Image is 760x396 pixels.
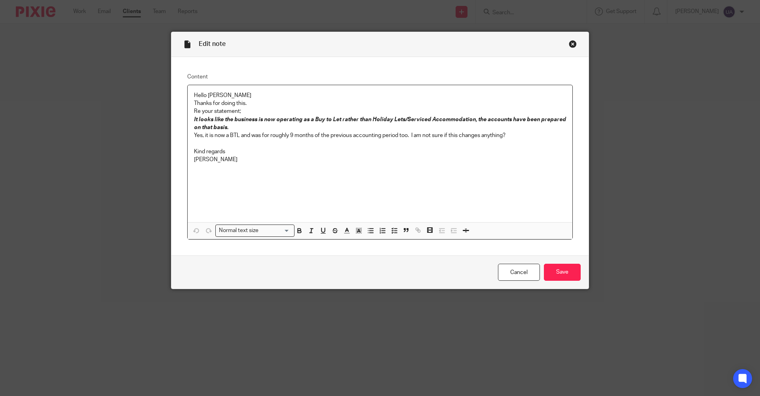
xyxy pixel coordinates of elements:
div: Close this dialog window [569,40,577,48]
input: Search for option [261,227,290,235]
div: Search for option [215,225,294,237]
span: Edit note [199,41,226,47]
input: Save [544,264,581,281]
span: Normal text size [217,227,260,235]
a: Cancel [498,264,540,281]
em: It looks like the business is now operating as a Buy to Let rather than Holiday Lets/Serviced Acc... [194,117,567,130]
p: Hello [PERSON_NAME] [194,91,566,99]
label: Content [187,73,573,81]
p: Thanks for doing this. Re your statement; [194,99,566,116]
p: Yes, it is now a BTL and was for roughly 9 months of the previous accounting period too. I am not... [194,116,566,164]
